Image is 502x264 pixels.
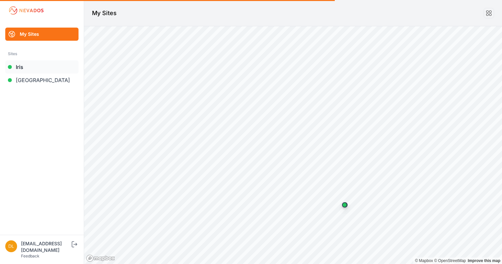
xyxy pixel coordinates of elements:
[8,5,45,16] img: Nevados
[415,258,433,263] a: Mapbox
[21,253,39,258] a: Feedback
[92,9,117,18] h1: My Sites
[468,258,500,263] a: Map feedback
[21,240,70,253] div: [EMAIL_ADDRESS][DOMAIN_NAME]
[8,50,76,58] div: Sites
[86,254,115,262] a: Mapbox logo
[5,240,17,252] img: dlay@prim.com
[84,26,502,264] canvas: Map
[5,28,79,41] a: My Sites
[338,198,351,211] div: Map marker
[5,74,79,87] a: [GEOGRAPHIC_DATA]
[5,60,79,74] a: Iris
[434,258,466,263] a: OpenStreetMap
